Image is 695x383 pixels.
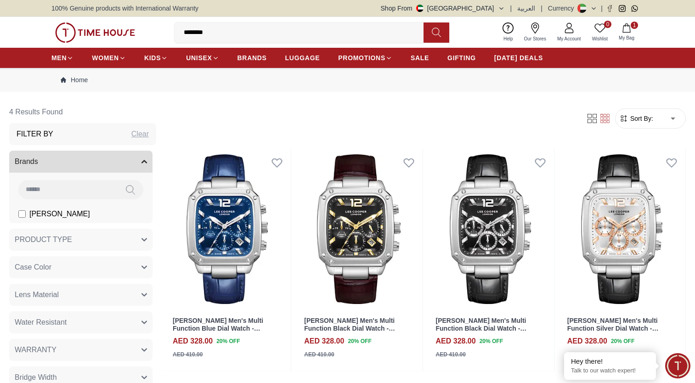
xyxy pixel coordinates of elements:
span: LUGGAGE [285,53,320,62]
a: [PERSON_NAME] Men's Multi Function Black Dial Watch - LC08184.352 [304,317,395,340]
span: Brands [15,156,38,167]
span: 100% Genuine products with International Warranty [51,4,198,13]
div: Chat Widget [665,353,690,378]
div: AED 410.00 [173,350,203,359]
a: BRANDS [237,50,267,66]
div: Clear [131,129,149,140]
span: BRANDS [237,53,267,62]
img: United Arab Emirates [416,5,424,12]
span: GIFTING [447,53,476,62]
a: Facebook [606,5,613,12]
a: SALE [411,50,429,66]
button: Brands [9,151,153,173]
span: 20 % OFF [216,337,240,345]
a: KIDS [144,50,168,66]
p: Talk to our watch expert! [571,367,649,375]
div: AED 410.00 [304,350,334,359]
span: 20 % OFF [611,337,634,345]
img: Lee Cooper Men's Multi Function Silver Dial Watch - LC08184.331 [558,149,685,310]
span: UNISEX [186,53,212,62]
span: Lens Material [15,289,59,300]
img: Lee Cooper Men's Multi Function Black Dial Watch - LC08184.352 [295,149,422,310]
div: Hey there! [571,357,649,366]
button: 1My Bag [613,22,640,43]
span: KIDS [144,53,161,62]
span: Bridge Width [15,372,57,383]
a: MEN [51,50,73,66]
input: [PERSON_NAME] [18,210,26,218]
span: Our Stores [520,35,550,42]
div: Currency [548,4,578,13]
span: PROMOTIONS [338,53,385,62]
span: | [510,4,512,13]
span: [PERSON_NAME] [29,208,90,220]
span: Case Color [15,262,51,273]
span: 0 [604,21,611,28]
span: 20 % OFF [480,337,503,345]
a: PROMOTIONS [338,50,392,66]
span: Water Resistant [15,317,67,328]
span: WARRANTY [15,344,57,355]
a: GIFTING [447,50,476,66]
h6: 4 Results Found [9,101,156,123]
button: العربية [517,4,535,13]
button: Lens Material [9,284,153,306]
a: [PERSON_NAME] Men's Multi Function Black Dial Watch - LC08184.351 [436,317,527,340]
a: [PERSON_NAME] Men's Multi Function Blue Dial Watch - LC08184.399 [173,317,263,340]
button: Shop From[GEOGRAPHIC_DATA] [381,4,505,13]
span: 20 % OFF [348,337,371,345]
span: WOMEN [92,53,119,62]
a: Whatsapp [631,5,638,12]
a: [PERSON_NAME] Men's Multi Function Silver Dial Watch - LC08184.331 [567,317,659,340]
div: AED 410.00 [567,350,597,359]
span: | [541,4,542,13]
a: Instagram [619,5,626,12]
div: AED 410.00 [436,350,466,359]
img: Lee Cooper Men's Multi Function Blue Dial Watch - LC08184.399 [164,149,291,310]
span: My Account [554,35,585,42]
span: PRODUCT TYPE [15,234,72,245]
a: UNISEX [186,50,219,66]
span: 1 [631,22,638,29]
a: Our Stores [519,21,552,44]
a: [DATE] DEALS [494,50,543,66]
span: My Bag [615,34,638,41]
nav: Breadcrumb [51,68,644,92]
a: Help [498,21,519,44]
span: Wishlist [588,35,611,42]
h4: AED 328.00 [304,336,344,347]
button: Sort By: [619,114,653,123]
span: Sort By: [628,114,653,123]
a: 0Wishlist [587,21,613,44]
a: WOMEN [92,50,126,66]
span: | [601,4,603,13]
span: [DATE] DEALS [494,53,543,62]
h3: Filter By [17,129,53,140]
h4: AED 328.00 [436,336,476,347]
img: ... [55,23,135,43]
span: MEN [51,53,67,62]
span: SALE [411,53,429,62]
img: Lee Cooper Men's Multi Function Black Dial Watch - LC08184.351 [427,149,554,310]
a: LUGGAGE [285,50,320,66]
button: Case Color [9,256,153,278]
button: PRODUCT TYPE [9,229,153,251]
span: Help [500,35,517,42]
button: Water Resistant [9,311,153,333]
h4: AED 328.00 [173,336,213,347]
h4: AED 328.00 [567,336,607,347]
button: WARRANTY [9,339,153,361]
a: Home [61,75,88,84]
